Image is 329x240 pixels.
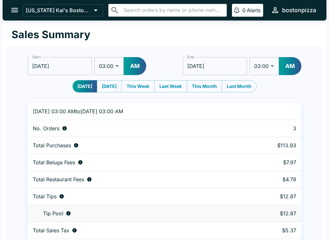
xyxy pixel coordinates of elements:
[43,210,63,217] p: Tip Pool
[222,80,257,92] button: Last Month
[244,142,296,149] p: $113.93
[33,108,234,115] p: [DATE] 03:00 AM to [DATE] 03:00 AM
[33,193,57,200] p: Total Tips
[26,7,91,13] p: [US_STATE] Kai's Boston Pizza
[244,210,296,217] p: $12.87
[32,54,40,60] label: Start
[33,227,69,234] p: Total Sales Tax
[28,57,92,75] input: Choose date, selected date is Oct 12, 2025
[242,7,245,13] p: 0
[244,159,296,166] p: $7.97
[33,176,84,183] p: Total Restaurant Fees
[268,3,319,17] button: bostonpizza
[33,210,234,217] div: Tips unclaimed by a waiter
[73,80,97,92] button: [DATE]
[183,57,247,75] input: Choose date, selected date is Oct 13, 2025
[244,176,296,183] p: $4.78
[279,57,301,75] button: AM
[33,193,234,200] div: Combined individual and pooled tips
[244,227,296,234] p: $5.37
[33,142,234,149] div: Aggregate order subtotals
[33,159,75,166] p: Total Beluga Fees
[122,6,224,15] input: Search orders by name or phone number
[124,57,146,75] button: AM
[97,80,122,92] button: [DATE]
[244,193,296,200] p: $12.87
[6,2,23,18] button: open drawer
[12,28,90,41] h1: Sales Summary
[121,80,155,92] button: This Week
[187,54,194,60] label: End
[23,4,103,16] button: [US_STATE] Kai's Boston Pizza
[154,80,187,92] button: Last Week
[33,176,234,183] div: Fees paid by diners to restaurant
[247,7,261,13] p: Alerts
[33,227,234,234] div: Sales tax paid by diners
[33,159,234,166] div: Fees paid by diners to Beluga
[33,125,59,132] p: No. Orders
[33,142,71,149] p: Total Purchases
[282,6,316,14] div: bostonpizza
[187,80,222,92] button: This Month
[33,125,234,132] div: Number of orders placed
[244,125,296,132] p: 3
